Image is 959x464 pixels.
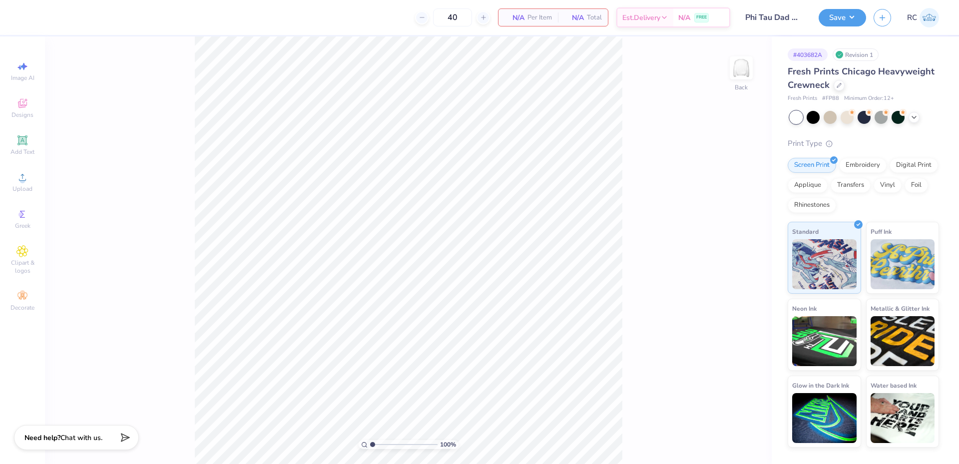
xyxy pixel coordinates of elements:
[871,316,935,366] img: Metallic & Glitter Ink
[871,393,935,443] img: Water based Ink
[788,138,939,149] div: Print Type
[440,440,456,449] span: 100 %
[788,94,817,103] span: Fresh Prints
[12,185,32,193] span: Upload
[788,48,828,61] div: # 403682A
[792,239,857,289] img: Standard
[788,158,836,173] div: Screen Print
[678,12,690,23] span: N/A
[871,380,917,391] span: Water based Ink
[696,14,707,21] span: FREE
[788,178,828,193] div: Applique
[792,316,857,366] img: Neon Ink
[11,111,33,119] span: Designs
[907,8,939,27] a: RC
[24,433,60,443] strong: Need help?
[5,259,40,275] span: Clipart & logos
[60,433,102,443] span: Chat with us.
[622,12,660,23] span: Est. Delivery
[433,8,472,26] input: – –
[792,226,819,237] span: Standard
[844,94,894,103] span: Minimum Order: 12 +
[11,74,34,82] span: Image AI
[564,12,584,23] span: N/A
[792,380,849,391] span: Glow in the Dark Ink
[920,8,939,27] img: Rio Cabojoc
[890,158,938,173] div: Digital Print
[788,198,836,213] div: Rhinestones
[792,303,817,314] span: Neon Ink
[905,178,928,193] div: Foil
[10,304,34,312] span: Decorate
[587,12,602,23] span: Total
[871,226,892,237] span: Puff Ink
[871,239,935,289] img: Puff Ink
[504,12,524,23] span: N/A
[874,178,902,193] div: Vinyl
[788,65,935,91] span: Fresh Prints Chicago Heavyweight Crewneck
[871,303,930,314] span: Metallic & Glitter Ink
[839,158,887,173] div: Embroidery
[15,222,30,230] span: Greek
[10,148,34,156] span: Add Text
[907,12,917,23] span: RC
[527,12,552,23] span: Per Item
[833,48,879,61] div: Revision 1
[738,7,811,27] input: Untitled Design
[735,83,748,92] div: Back
[731,58,751,78] img: Back
[822,94,839,103] span: # FP88
[819,9,866,26] button: Save
[792,393,857,443] img: Glow in the Dark Ink
[831,178,871,193] div: Transfers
